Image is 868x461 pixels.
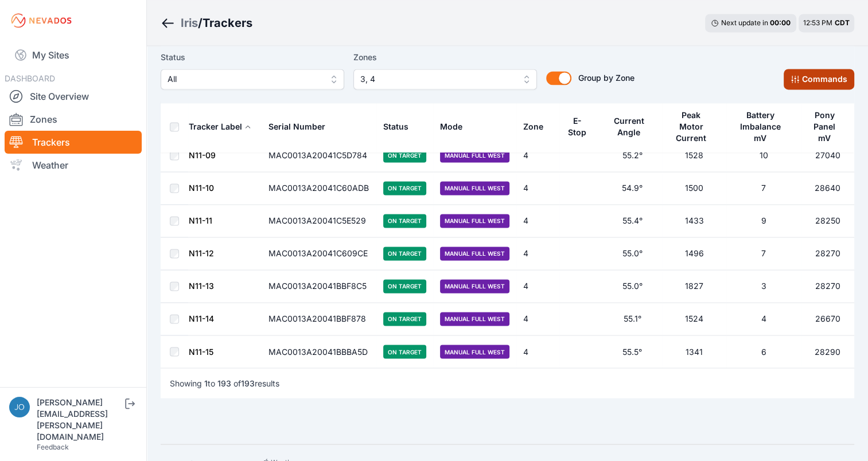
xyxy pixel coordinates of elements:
a: N11-14 [189,314,214,323]
nav: Breadcrumb [161,8,252,38]
span: 193 [241,378,255,388]
button: E-Stop [566,107,596,146]
td: MAC0013A20041C5E529 [262,205,376,237]
button: Status [383,113,418,140]
button: Tracker Label [189,113,251,140]
span: All [168,72,321,86]
td: 4 [726,303,801,335]
button: Current Angle [610,107,655,146]
td: 4 [516,303,559,335]
td: 10 [726,139,801,172]
td: 3 [726,270,801,303]
a: N11-11 [189,216,212,225]
td: MAC0013A20041BBF8C5 [262,270,376,303]
div: 00 : 00 [770,18,791,28]
a: Trackers [5,131,142,154]
span: Group by Zone [578,73,635,83]
a: N11-13 [189,281,214,291]
button: All [161,69,344,89]
td: 28270 [801,237,854,270]
td: 1433 [662,205,726,237]
td: 28640 [801,172,854,205]
span: On Target [383,247,426,260]
img: Nevados [9,11,73,30]
td: 55.0° [603,270,662,303]
span: 3, 4 [360,72,514,86]
button: 3, 4 [353,69,537,89]
a: N11-10 [189,183,214,193]
a: My Sites [5,41,142,69]
td: 9 [726,205,801,237]
td: MAC0013A20041BBF878 [262,303,376,335]
span: Manual Full West [440,279,509,293]
div: Zone [523,121,543,132]
span: Manual Full West [440,149,509,162]
td: 28250 [801,205,854,237]
td: 1500 [662,172,726,205]
div: E-Stop [566,115,588,138]
a: Site Overview [5,85,142,108]
div: Mode [440,121,462,132]
td: 7 [726,172,801,205]
td: 27040 [801,139,854,172]
img: jonathan.allen@prim.com [9,397,30,417]
div: Peak Motor Current [669,110,714,144]
td: 1496 [662,237,726,270]
span: CDT [835,18,850,27]
td: 4 [516,139,559,172]
span: Manual Full West [440,214,509,228]
div: Serial Number [268,121,325,132]
span: On Target [383,149,426,162]
td: 55.5° [603,335,662,368]
div: Tracker Label [189,121,242,132]
a: Iris [181,15,198,31]
td: 1341 [662,335,726,368]
td: 4 [516,270,559,303]
td: 26670 [801,303,854,335]
td: 4 [516,237,559,270]
div: Pony Panel mV [808,110,841,144]
button: Peak Motor Current [669,101,719,152]
a: Zones [5,108,142,131]
div: Current Angle [610,115,648,138]
a: N11-12 [189,248,214,258]
td: 55.4° [603,205,662,237]
span: On Target [383,345,426,358]
span: 1 [204,378,208,388]
td: 7 [726,237,801,270]
span: On Target [383,279,426,293]
a: Feedback [37,443,69,451]
td: 55.1° [603,303,662,335]
td: 6 [726,335,801,368]
button: Commands [784,69,854,89]
label: Zones [353,50,537,64]
td: 28290 [801,335,854,368]
label: Status [161,50,344,64]
div: Battery Imbalance mV [733,110,787,144]
a: N11-09 [189,150,216,160]
span: Manual Full West [440,247,509,260]
span: DASHBOARD [5,73,55,83]
span: 193 [217,378,231,388]
td: 55.2° [603,139,662,172]
button: Serial Number [268,113,334,140]
td: 1827 [662,270,726,303]
td: MAC0013A20041C609CE [262,237,376,270]
td: MAC0013A20041C60ADB [262,172,376,205]
a: N11-15 [189,346,213,356]
button: Zone [523,113,552,140]
button: Mode [440,113,472,140]
span: On Target [383,181,426,195]
td: MAC0013A20041C5D784 [262,139,376,172]
span: On Target [383,312,426,326]
td: 55.0° [603,237,662,270]
td: MAC0013A20041BBBA5D [262,335,376,368]
a: Weather [5,154,142,177]
span: 12:53 PM [803,18,832,27]
td: 54.9° [603,172,662,205]
div: [PERSON_NAME][EMAIL_ADDRESS][PERSON_NAME][DOMAIN_NAME] [37,397,123,443]
td: 1528 [662,139,726,172]
h3: Trackers [203,15,252,31]
span: / [198,15,203,31]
